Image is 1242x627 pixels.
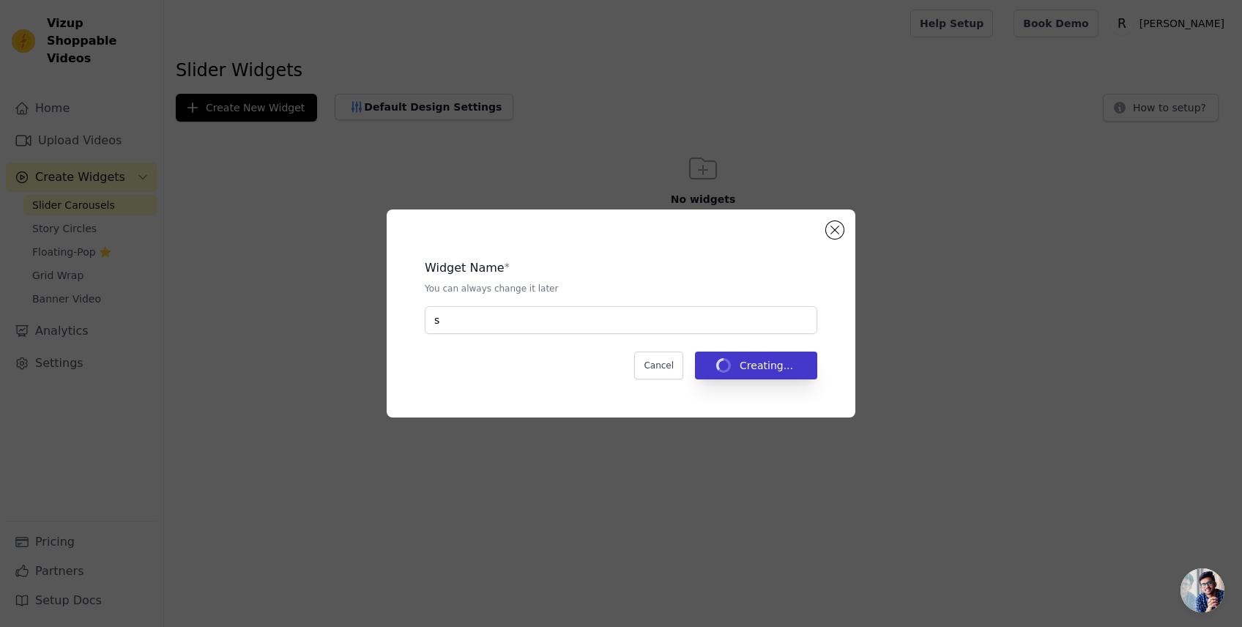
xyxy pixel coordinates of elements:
[1180,568,1224,612] div: Chat abierto
[425,259,505,277] legend: Widget Name
[425,283,817,294] p: You can always change it later
[634,352,683,379] button: Cancel
[695,352,817,379] button: Creating...
[826,221,844,239] button: Close modal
